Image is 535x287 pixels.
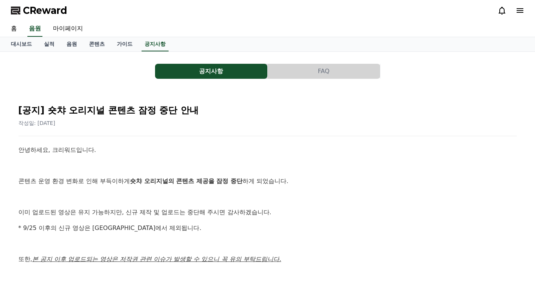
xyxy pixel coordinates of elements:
p: * 9/25 이후의 신규 영상은 [GEOGRAPHIC_DATA]에서 제외됩니다. [18,223,517,233]
a: 홈 [5,21,23,37]
p: 안녕하세요, 크리워드입니다. [18,145,517,155]
a: 음원 [60,37,83,51]
p: 또한, [18,254,517,264]
p: 콘텐츠 운영 환경 변화로 인해 부득이하게 하게 되었습니다. [18,176,517,186]
button: 공지사항 [155,64,267,79]
a: 공지사항 [142,37,169,51]
button: FAQ [268,64,380,79]
u: 본 공지 이후 업로드되는 영상은 저작권 관련 이슈가 발생할 수 있으니 꼭 유의 부탁드립니다. [32,255,281,263]
a: 가이드 [111,37,139,51]
h2: [공지] 숏챠 오리지널 콘텐츠 잠정 중단 안내 [18,104,517,116]
p: 이미 업로드된 영상은 유지 가능하지만, 신규 제작 및 업로드는 중단해 주시면 감사하겠습니다. [18,207,517,217]
a: 공지사항 [155,64,268,79]
a: FAQ [268,64,380,79]
span: 작성일: [DATE] [18,120,56,126]
a: 음원 [27,21,42,37]
a: 콘텐츠 [83,37,111,51]
a: 대시보드 [5,37,38,51]
a: 실적 [38,37,60,51]
span: CReward [23,5,67,17]
a: 마이페이지 [47,21,89,37]
a: CReward [11,5,67,17]
strong: 숏챠 오리지널의 콘텐츠 제공을 잠정 중단 [130,177,243,185]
